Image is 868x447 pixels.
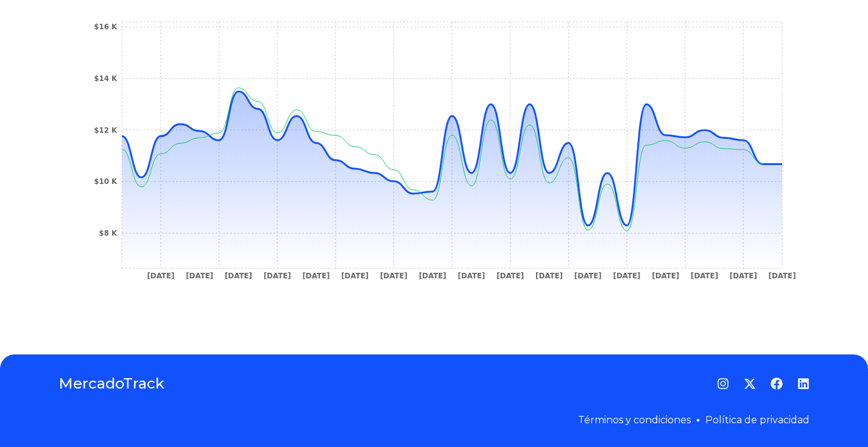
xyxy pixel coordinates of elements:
[705,414,810,426] a: Política de privacidad
[730,272,757,280] tspan: [DATE]
[264,272,291,280] tspan: [DATE]
[771,378,783,390] a: Facebook
[496,272,524,280] tspan: [DATE]
[797,378,810,390] a: LinkedIn
[225,272,252,280] tspan: [DATE]
[613,272,641,280] tspan: [DATE]
[652,272,679,280] tspan: [DATE]
[380,272,408,280] tspan: [DATE]
[94,74,118,83] tspan: $14 K
[94,177,118,186] tspan: $10 K
[58,375,164,392] font: MercadoTrack
[147,272,174,280] tspan: [DATE]
[574,272,602,280] tspan: [DATE]
[302,272,330,280] tspan: [DATE]
[58,374,164,393] a: MercadoTrack
[94,126,118,135] tspan: $12 K
[535,272,563,280] tspan: [DATE]
[769,272,796,280] tspan: [DATE]
[717,378,729,390] a: Instagram
[341,272,369,280] tspan: [DATE]
[744,378,756,390] a: Gorjeo
[691,272,718,280] tspan: [DATE]
[578,414,691,426] a: Términos y condiciones
[419,272,446,280] tspan: [DATE]
[186,272,213,280] tspan: [DATE]
[99,229,118,238] tspan: $8 K
[94,23,118,31] tspan: $16 K
[457,272,485,280] tspan: [DATE]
